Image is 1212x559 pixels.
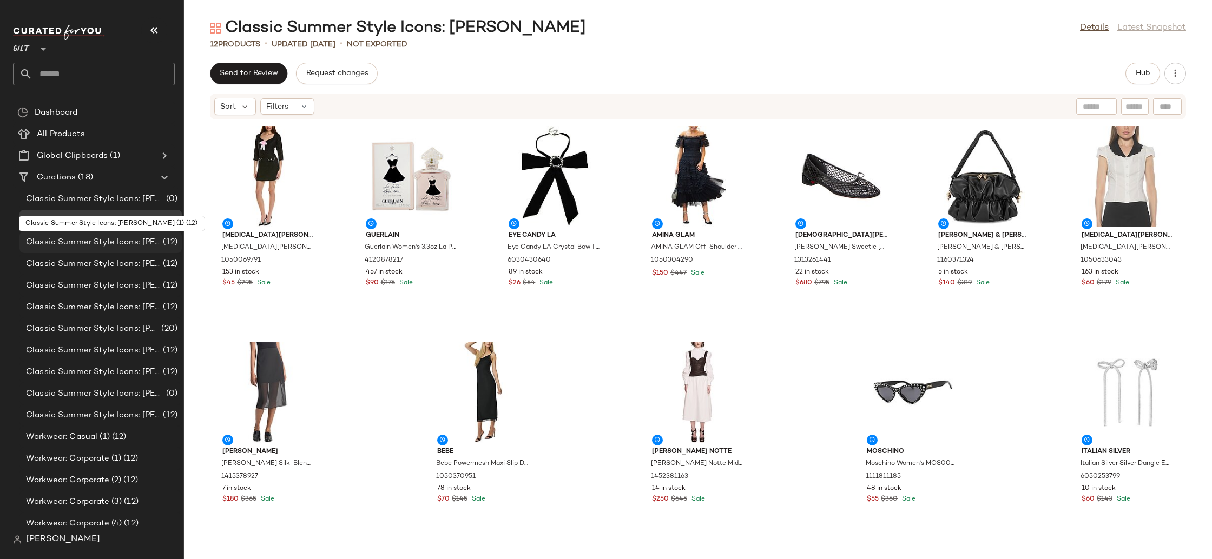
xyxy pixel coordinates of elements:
[26,517,122,530] span: Workwear: Corporate (4)
[938,231,1030,241] span: [PERSON_NAME] & [PERSON_NAME]
[689,270,704,277] span: Sale
[437,447,529,457] span: Bebe
[652,231,744,241] span: AMINA GLAM
[794,256,831,265] span: 1313261441
[221,472,258,482] span: 1415378927
[1081,459,1173,469] span: Italian Silver Silver Dangle Earrings
[221,243,313,252] span: [MEDICAL_DATA][PERSON_NAME] Dianys Shift Dress
[974,279,990,287] span: Sale
[110,431,127,443] span: (12)
[272,39,335,50] p: updated [DATE]
[652,447,744,457] span: [PERSON_NAME] Notte
[652,495,669,504] span: $250
[222,278,235,288] span: $45
[429,342,538,443] img: 1050370951_RLLATH.jpg
[643,126,753,227] img: 1050304290_RLLATH.jpg
[26,301,161,314] span: Classic Summer Style Icons: [PERSON_NAME] (4)
[37,171,76,184] span: Curations
[651,472,688,482] span: 1452381163
[366,231,458,241] span: Guerlain
[210,17,586,39] div: Classic Summer Style Icons: [PERSON_NAME]
[122,517,139,530] span: (12)
[508,256,551,265] span: 6030430640
[214,126,323,227] img: 1050069791_RLLATH.jpg
[221,256,261,265] span: 1050069791
[26,431,110,443] span: Workwear: Casual (1)
[537,279,553,287] span: Sale
[13,37,30,56] span: Gilt
[159,323,177,335] span: (20)
[26,496,122,508] span: Workwear: Corporate (3)
[220,101,236,112] span: Sort
[37,128,85,141] span: All Products
[867,484,901,494] span: 48 in stock
[795,278,812,288] span: $680
[26,388,164,400] span: Classic Summer Style Icons: [PERSON_NAME] (1)
[210,41,218,49] span: 12
[26,409,161,422] span: Classic Summer Style Icons: [PERSON_NAME] Women (1)
[1073,126,1182,227] img: 1050633043_RLLATH.jpg
[17,107,28,118] img: svg%3e
[26,215,161,227] span: Classic Summer Style Icons: [PERSON_NAME]
[26,279,161,292] span: Classic Summer Style Icons: [PERSON_NAME] (3)
[652,484,686,494] span: 14 in stock
[832,279,847,287] span: Sale
[436,459,528,469] span: Bebe Powermesh Maxi Slip Dress
[867,495,879,504] span: $55
[1081,243,1173,252] span: [MEDICAL_DATA][PERSON_NAME] Top
[1097,495,1112,504] span: $143
[1082,278,1095,288] span: $60
[509,278,521,288] span: $26
[1125,63,1160,84] button: Hub
[1082,484,1116,494] span: 10 in stock
[108,150,120,162] span: (1)
[651,256,693,265] span: 1050304290
[296,63,377,84] button: Request changes
[787,126,896,227] img: 1313261441_RLLATH.jpg
[237,278,253,288] span: $295
[1081,472,1120,482] span: 6050253799
[1115,496,1130,503] span: Sale
[161,279,177,292] span: (12)
[347,39,407,50] p: Not Exported
[161,258,177,270] span: (12)
[858,342,967,443] img: 1111811185_RLLATH.jpg
[26,474,121,487] span: Workwear: Corporate (2)
[900,496,915,503] span: Sale
[930,126,1039,227] img: 1160371324_RLLATH.jpg
[357,126,466,227] img: 4120878217_RLLATH.jpg
[643,342,753,443] img: 1452381163_RLLATH.jpg
[795,268,829,277] span: 22 in stock
[437,495,450,504] span: $70
[222,268,259,277] span: 153 in stock
[671,495,687,504] span: $645
[164,388,177,400] span: (0)
[381,278,395,288] span: $176
[214,342,323,443] img: 1415378927_RLLATH.jpg
[221,459,313,469] span: [PERSON_NAME] Silk-Blend Pencil Skirt
[937,243,1029,252] span: [PERSON_NAME] & [PERSON_NAME] Leather Crossbody
[1080,22,1109,35] a: Details
[1097,278,1111,288] span: $179
[26,193,164,205] span: Classic Summer Style Icons: [PERSON_NAME] (1)
[1114,279,1129,287] span: Sale
[13,535,22,544] img: svg%3e
[957,278,972,288] span: $319
[161,236,177,249] span: (12)
[366,268,403,277] span: 457 in stock
[219,69,278,78] span: Send for Review
[26,533,100,546] span: [PERSON_NAME]
[397,279,413,287] span: Sale
[121,474,138,487] span: (12)
[255,279,271,287] span: Sale
[35,107,77,119] span: Dashboard
[161,215,177,227] span: (12)
[938,268,968,277] span: 5 in stock
[436,472,476,482] span: 1050370951
[26,344,161,357] span: Classic Summer Style Icons: [PERSON_NAME] (6)
[652,269,668,278] span: $150
[795,231,887,241] span: [DEMOGRAPHIC_DATA][PERSON_NAME]
[1081,256,1122,265] span: 1050633043
[452,495,467,504] span: $145
[1082,231,1174,241] span: [MEDICAL_DATA][PERSON_NAME]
